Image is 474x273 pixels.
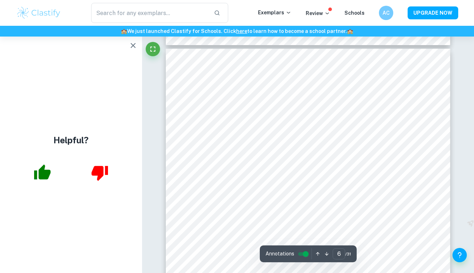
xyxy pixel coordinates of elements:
h6: We just launched Clastify for Schools. Click to learn how to become a school partner. [1,27,473,35]
span: 🏫 [121,28,127,34]
p: Exemplars [258,9,291,16]
span: / 31 [345,251,351,257]
img: Clastify logo [16,6,62,20]
a: here [236,28,247,34]
p: Review [306,9,330,17]
button: Fullscreen [146,42,160,56]
a: Schools [344,10,365,16]
h6: AC [382,9,390,17]
h4: Helpful? [53,134,89,147]
span: 🏫 [347,28,353,34]
button: Help and Feedback [452,248,467,262]
span: Annotations [266,250,294,258]
button: AC [379,6,393,20]
input: Search for any exemplars... [91,3,208,23]
button: UPGRADE NOW [408,6,458,19]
